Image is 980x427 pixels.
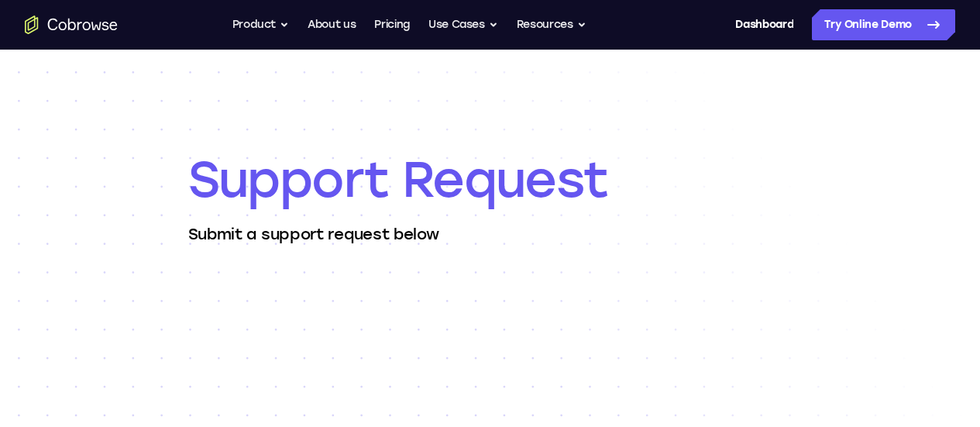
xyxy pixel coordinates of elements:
[25,15,118,34] a: Go to the home page
[188,149,793,211] h1: Support Request
[428,9,498,40] button: Use Cases
[812,9,955,40] a: Try Online Demo
[188,223,793,245] p: Submit a support request below
[374,9,410,40] a: Pricing
[232,9,290,40] button: Product
[735,9,793,40] a: Dashboard
[517,9,586,40] button: Resources
[308,9,356,40] a: About us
